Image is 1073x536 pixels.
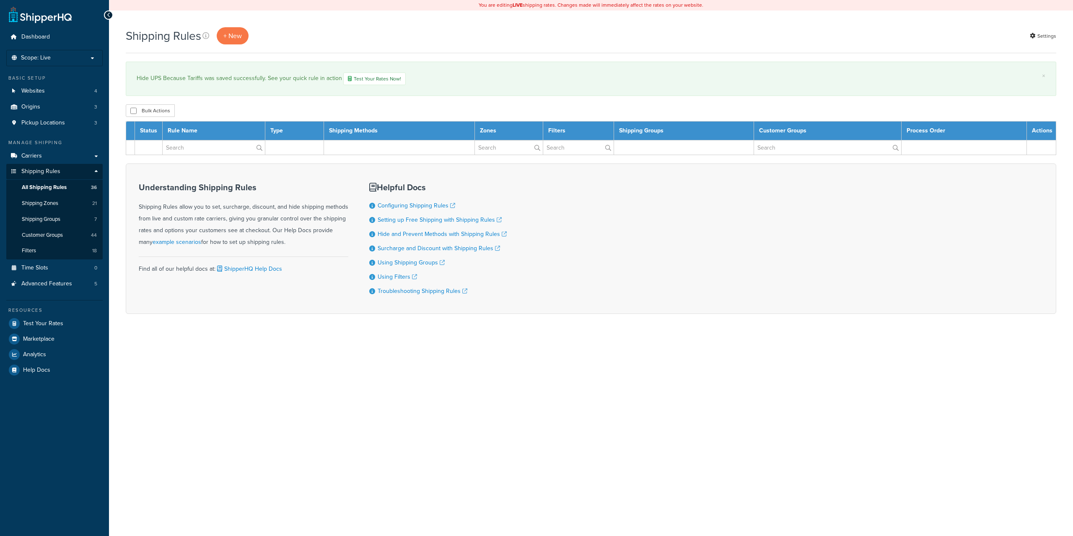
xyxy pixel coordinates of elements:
[6,196,103,211] li: Shipping Zones
[6,243,103,259] a: Filters 18
[6,115,103,131] li: Pickup Locations
[153,238,201,246] a: example scenarios
[6,228,103,243] li: Customer Groups
[21,34,50,41] span: Dashboard
[6,99,103,115] li: Origins
[91,184,97,191] span: 36
[1027,122,1056,140] th: Actions
[22,184,67,191] span: All Shipping Rules
[21,153,42,160] span: Carriers
[6,228,103,243] a: Customer Groups 44
[94,104,97,111] span: 3
[163,140,265,155] input: Search
[92,247,97,254] span: 18
[137,73,1045,85] div: Hide UPS Because Tariffs was saved successfully. See your quick rule in action
[6,307,103,314] div: Resources
[6,164,103,259] li: Shipping Rules
[378,201,455,210] a: Configuring Shipping Rules
[94,119,97,127] span: 3
[6,29,103,45] a: Dashboard
[6,212,103,227] a: Shipping Groups 7
[378,230,507,238] a: Hide and Prevent Methods with Shipping Rules
[754,122,902,140] th: Customer Groups
[139,183,348,248] div: Shipping Rules allow you to set, surcharge, discount, and hide shipping methods from live and cus...
[6,243,103,259] li: Filters
[22,216,60,223] span: Shipping Groups
[6,148,103,164] a: Carriers
[22,200,58,207] span: Shipping Zones
[6,180,103,195] li: All Shipping Rules
[21,88,45,95] span: Websites
[94,264,97,272] span: 0
[1030,30,1056,42] a: Settings
[265,122,324,140] th: Type
[475,140,543,155] input: Search
[6,196,103,211] a: Shipping Zones 21
[378,215,502,224] a: Setting up Free Shipping with Shipping Rules
[378,287,467,295] a: Troubleshooting Shipping Rules
[9,6,72,23] a: ShipperHQ Home
[6,180,103,195] a: All Shipping Rules 36
[163,122,265,140] th: Rule Name
[475,122,543,140] th: Zones
[902,122,1027,140] th: Process Order
[94,88,97,95] span: 4
[139,183,348,192] h3: Understanding Shipping Rules
[135,122,163,140] th: Status
[378,244,500,253] a: Surcharge and Discount with Shipping Rules
[94,216,97,223] span: 7
[23,351,46,358] span: Analytics
[543,122,614,140] th: Filters
[343,73,406,85] a: Test Your Rates Now!
[21,280,72,287] span: Advanced Features
[217,27,249,44] p: + New
[614,122,754,140] th: Shipping Groups
[6,99,103,115] a: Origins 3
[139,256,348,275] div: Find all of our helpful docs at:
[6,115,103,131] a: Pickup Locations 3
[22,247,36,254] span: Filters
[215,264,282,273] a: ShipperHQ Help Docs
[6,260,103,276] a: Time Slots 0
[6,139,103,146] div: Manage Shipping
[369,183,507,192] h3: Helpful Docs
[22,232,63,239] span: Customer Groups
[6,347,103,362] a: Analytics
[23,367,50,374] span: Help Docs
[324,122,475,140] th: Shipping Methods
[23,320,63,327] span: Test Your Rates
[378,258,445,267] a: Using Shipping Groups
[6,363,103,378] a: Help Docs
[6,83,103,99] li: Websites
[1042,73,1045,79] a: ×
[6,316,103,331] a: Test Your Rates
[92,200,97,207] span: 21
[6,331,103,347] a: Marketplace
[126,104,175,117] button: Bulk Actions
[21,119,65,127] span: Pickup Locations
[21,104,40,111] span: Origins
[6,75,103,82] div: Basic Setup
[6,260,103,276] li: Time Slots
[94,280,97,287] span: 5
[378,272,417,281] a: Using Filters
[6,276,103,292] a: Advanced Features 5
[6,276,103,292] li: Advanced Features
[6,164,103,179] a: Shipping Rules
[21,54,51,62] span: Scope: Live
[6,212,103,227] li: Shipping Groups
[513,1,523,9] b: LIVE
[21,264,48,272] span: Time Slots
[126,28,201,44] h1: Shipping Rules
[543,140,613,155] input: Search
[6,83,103,99] a: Websites 4
[91,232,97,239] span: 44
[23,336,54,343] span: Marketplace
[21,168,60,175] span: Shipping Rules
[754,140,901,155] input: Search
